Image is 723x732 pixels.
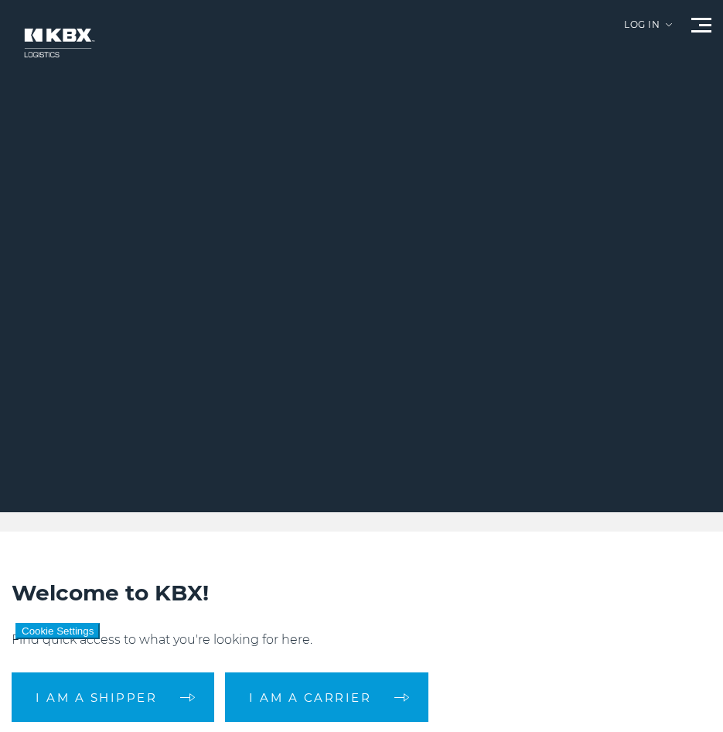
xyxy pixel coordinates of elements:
[249,692,371,703] span: I am a carrier
[12,15,104,70] img: kbx logo
[36,692,157,703] span: I am a shipper
[624,20,672,41] div: Log in
[15,623,100,639] button: Cookie Settings
[666,23,672,26] img: arrow
[225,672,428,722] a: I am a carrier arrow arrow
[12,672,214,722] a: I am a shipper arrow arrow
[12,578,711,607] h2: Welcome to KBX!
[12,631,711,649] p: Find quick access to what you're looking for here.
